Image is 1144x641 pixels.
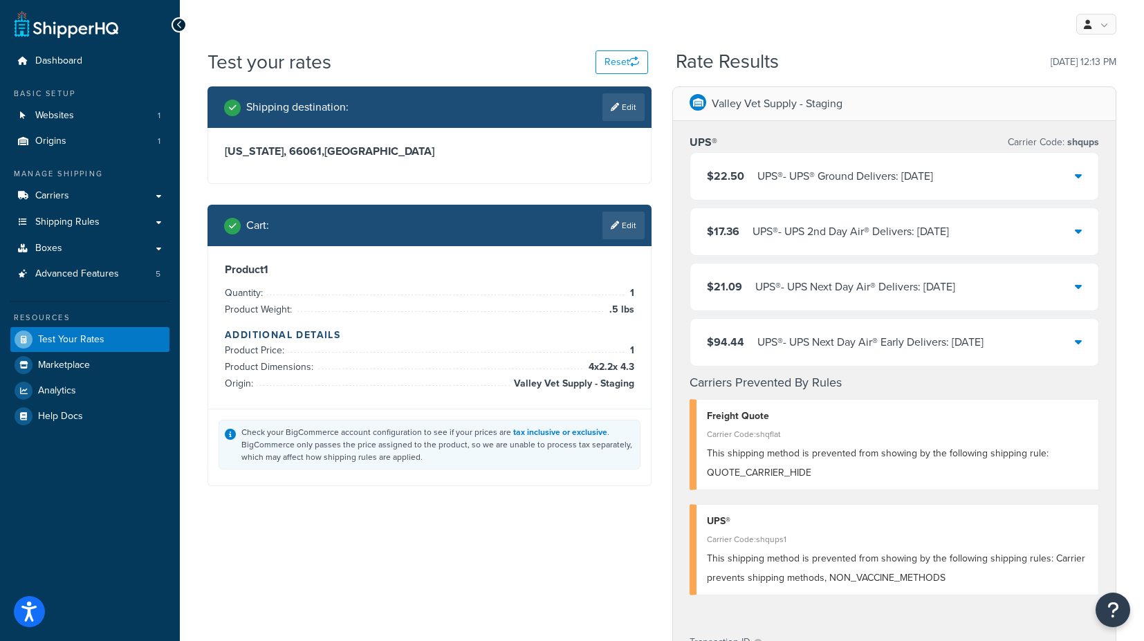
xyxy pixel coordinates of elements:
div: Manage Shipping [10,168,169,180]
a: Advanced Features5 [10,261,169,287]
span: 1 [158,110,160,122]
span: Product Weight: [225,302,295,317]
span: Product Price: [225,343,288,357]
a: Carriers [10,183,169,209]
li: Websites [10,103,169,129]
h2: Rate Results [676,51,779,73]
div: UPS® - UPS® Ground Delivers: [DATE] [757,167,933,186]
span: $94.44 [707,334,744,350]
span: Shipping Rules [35,216,100,228]
span: $21.09 [707,279,742,295]
span: $22.50 [707,168,744,184]
span: This shipping method is prevented from showing by the following shipping rules: Carrier prevents ... [707,551,1085,585]
span: .5 lbs [606,301,634,318]
a: Websites1 [10,103,169,129]
span: Advanced Features [35,268,119,280]
a: Edit [602,93,645,121]
div: UPS® - UPS Next Day Air® Early Delivers: [DATE] [757,333,984,352]
div: Resources [10,312,169,324]
a: Marketplace [10,353,169,378]
span: 5 [156,268,160,280]
a: Origins1 [10,129,169,154]
a: Dashboard [10,48,169,74]
span: Origin: [225,376,257,391]
div: Carrier Code: shqups1 [707,530,1088,549]
span: shqups [1064,135,1099,149]
span: Analytics [38,385,76,397]
span: 4 x 2.2 x 4.3 [585,359,634,375]
span: Dashboard [35,55,82,67]
span: Help Docs [38,411,83,422]
a: Boxes [10,236,169,261]
div: Freight Quote [707,407,1088,426]
span: Carriers [35,190,69,202]
p: Carrier Code: [1008,133,1099,152]
h3: UPS® [690,136,717,149]
button: Reset [596,50,648,74]
li: Origins [10,129,169,154]
a: tax inclusive or exclusive [513,426,607,438]
h4: Carriers Prevented By Rules [690,373,1099,392]
a: Analytics [10,378,169,403]
span: 1 [627,342,634,359]
span: Boxes [35,243,62,254]
span: Websites [35,110,74,122]
div: Basic Setup [10,88,169,100]
div: UPS® - UPS Next Day Air® Delivers: [DATE] [755,277,955,297]
span: Product Dimensions: [225,360,317,374]
span: Quantity: [225,286,266,300]
span: Valley Vet Supply - Staging [510,375,634,392]
button: Open Resource Center [1096,593,1130,627]
a: Edit [602,212,645,239]
p: [DATE] 12:13 PM [1051,53,1116,72]
p: Valley Vet Supply - Staging [712,94,842,113]
div: Check your BigCommerce account configuration to see if your prices are . BigCommerce only passes ... [241,426,634,463]
span: Test Your Rates [38,334,104,346]
a: Test Your Rates [10,327,169,352]
span: Origins [35,136,66,147]
span: This shipping method is prevented from showing by the following shipping rule: QUOTE_CARRIER_HIDE [707,446,1049,480]
div: UPS® - UPS 2nd Day Air® Delivers: [DATE] [753,222,949,241]
div: Carrier Code: shqflat [707,425,1088,444]
h1: Test your rates [207,48,331,75]
h3: Product 1 [225,263,634,277]
span: $17.36 [707,223,739,239]
li: Advanced Features [10,261,169,287]
a: Shipping Rules [10,210,169,235]
h3: [US_STATE], 66061 , [GEOGRAPHIC_DATA] [225,145,634,158]
span: 1 [158,136,160,147]
h2: Shipping destination : [246,101,349,113]
h4: Additional Details [225,328,634,342]
h2: Cart : [246,219,269,232]
span: 1 [627,285,634,301]
a: Help Docs [10,404,169,429]
span: Marketplace [38,360,90,371]
div: UPS® [707,512,1088,531]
